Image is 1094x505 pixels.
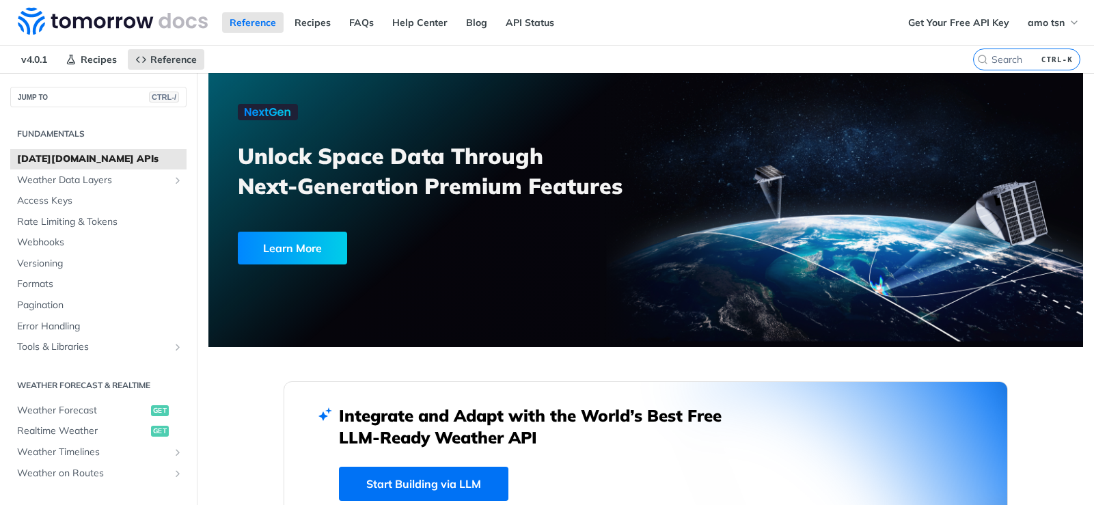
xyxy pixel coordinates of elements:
span: Versioning [17,257,183,271]
a: FAQs [342,12,381,33]
button: JUMP TOCTRL-/ [10,87,187,107]
span: [DATE][DOMAIN_NAME] APIs [17,152,183,166]
div: Learn More [238,232,347,264]
button: Show subpages for Weather on Routes [172,468,183,479]
span: Weather on Routes [17,467,169,480]
span: v4.0.1 [14,49,55,70]
a: Help Center [385,12,455,33]
a: Pagination [10,295,187,316]
span: Error Handling [17,320,183,333]
span: get [151,405,169,416]
button: Show subpages for Weather Timelines [172,447,183,458]
a: Versioning [10,254,187,274]
a: Realtime Weatherget [10,421,187,441]
a: Blog [459,12,495,33]
span: Pagination [17,299,183,312]
a: Tools & LibrariesShow subpages for Tools & Libraries [10,337,187,357]
a: Recipes [58,49,124,70]
span: Rate Limiting & Tokens [17,215,183,229]
span: Recipes [81,53,117,66]
span: Weather Timelines [17,446,169,459]
span: Realtime Weather [17,424,148,438]
span: Webhooks [17,236,183,249]
span: get [151,426,169,437]
a: Webhooks [10,232,187,253]
span: amo tsn [1028,16,1065,29]
h2: Weather Forecast & realtime [10,379,187,392]
a: Weather Forecastget [10,400,187,421]
a: Access Keys [10,191,187,211]
img: Tomorrow.io Weather API Docs [18,8,208,35]
a: Weather Data LayersShow subpages for Weather Data Layers [10,170,187,191]
span: Access Keys [17,194,183,208]
span: Weather Forecast [17,404,148,418]
a: Weather TimelinesShow subpages for Weather Timelines [10,442,187,463]
a: Learn More [238,232,576,264]
span: CTRL-/ [149,92,179,103]
a: Formats [10,274,187,295]
h2: Fundamentals [10,128,187,140]
span: Weather Data Layers [17,174,169,187]
button: amo tsn [1020,12,1087,33]
kbd: CTRL-K [1038,53,1076,66]
button: Show subpages for Tools & Libraries [172,342,183,353]
span: Reference [150,53,197,66]
button: Show subpages for Weather Data Layers [172,175,183,186]
img: NextGen [238,104,298,120]
a: Recipes [287,12,338,33]
a: Start Building via LLM [339,467,508,501]
a: [DATE][DOMAIN_NAME] APIs [10,149,187,169]
a: API Status [498,12,562,33]
a: Weather on RoutesShow subpages for Weather on Routes [10,463,187,484]
svg: Search [977,54,988,65]
a: Reference [222,12,284,33]
h2: Integrate and Adapt with the World’s Best Free LLM-Ready Weather API [339,405,742,448]
a: Rate Limiting & Tokens [10,212,187,232]
span: Formats [17,277,183,291]
span: Tools & Libraries [17,340,169,354]
a: Reference [128,49,204,70]
h3: Unlock Space Data Through Next-Generation Premium Features [238,141,661,201]
a: Get Your Free API Key [901,12,1017,33]
a: Error Handling [10,316,187,337]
